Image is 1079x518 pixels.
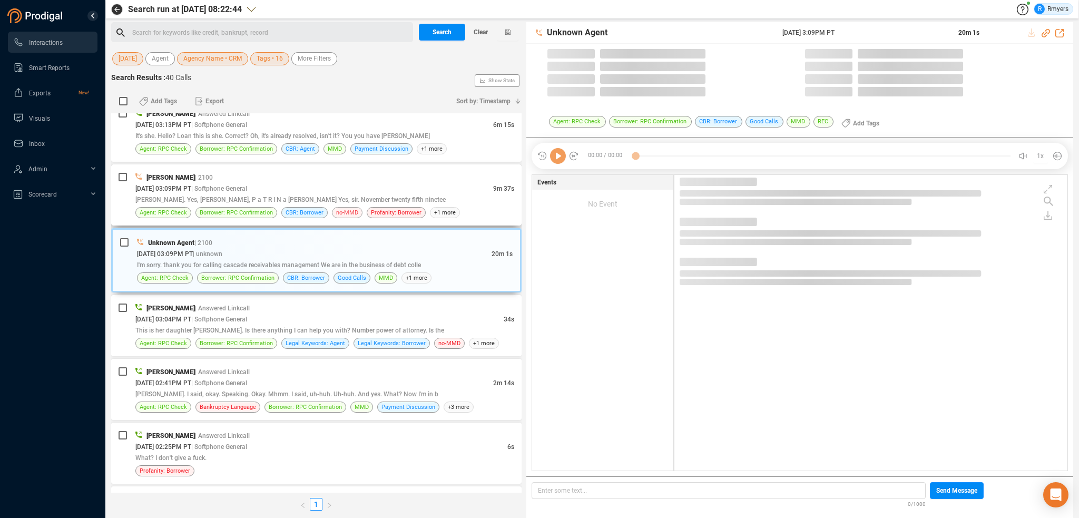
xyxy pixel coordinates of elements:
span: Good Calls [746,116,783,128]
a: Interactions [13,32,89,53]
span: Borrower: RPC Confirmation [609,116,692,128]
span: Clear [474,24,488,41]
div: [PERSON_NAME]| Answered Linkcall[DATE] 03:13PM PT| Softphone General6m 15sIt's she. Hello? Loan t... [111,101,522,162]
span: Interactions [29,39,63,46]
a: ExportsNew! [13,82,89,103]
div: [PERSON_NAME]| Answered Linkcall[DATE] 02:41PM PT| Softphone General2m 14s[PERSON_NAME]. I said, ... [111,359,522,420]
div: Open Intercom Messenger [1043,482,1068,507]
span: Export [205,93,224,110]
button: [DATE] [112,52,143,65]
span: +3 more [444,402,474,413]
span: Good Calls [338,273,366,283]
button: Tags • 16 [250,52,289,65]
a: Smart Reports [13,57,89,78]
span: Borrower: RPC Confirmation [200,208,273,218]
span: [PERSON_NAME] [146,305,195,312]
span: Add Tags [853,115,879,132]
span: Agent [152,52,169,65]
span: This is her daughter [PERSON_NAME]. Is there anything I can help you with? Number power of attorn... [135,327,444,334]
button: Add Tags [133,93,183,110]
span: Unknown Agent [148,239,194,247]
span: [PERSON_NAME] [146,174,195,181]
li: Exports [8,82,97,103]
span: CBR: Borrower [286,208,323,218]
a: 1 [310,499,322,510]
span: 40 Calls [165,73,191,82]
span: [DATE] 03:09PM PT [137,250,193,258]
span: Borrower: RPC Confirmation [269,402,342,412]
button: Agency Name • CRM [177,52,248,65]
span: Scorecard [28,191,57,198]
button: Send Message [930,482,984,499]
li: Inbox [8,133,97,154]
span: Agent: RPC Check [141,273,189,283]
button: Search [419,24,465,41]
span: Send Message [936,482,977,499]
span: Inbox [29,140,45,148]
span: Visuals [29,115,50,122]
span: [DATE] 03:13PM PT [135,121,191,129]
button: left [296,498,310,511]
span: right [326,502,332,509]
button: More Filters [291,52,337,65]
span: Borrower: RPC Confirmation [200,338,273,348]
span: | 2100 [194,239,212,247]
button: Sort by: Timestamp [450,93,522,110]
span: +1 more [417,143,447,154]
button: Clear [465,24,497,41]
span: [DATE] [119,52,137,65]
span: It's she. Hello? Loan this is she. Correct? Oh, it's already resolved, isn't it? You you have [PE... [135,132,430,140]
span: | Softphone General [191,121,247,129]
button: Export [189,93,230,110]
span: | Answered Linkcall [195,305,250,312]
span: [DATE] 3:09PM PT [782,28,946,37]
span: Agent: RPC Check [140,402,187,412]
span: Events [537,178,556,187]
span: Borrower: RPC Confirmation [201,273,274,283]
span: Add Tags [151,93,177,110]
span: Search run at [DATE] 08:22:44 [128,3,242,16]
span: | Answered Linkcall [195,110,250,118]
span: MMD [355,402,369,412]
span: [DATE] 03:04PM PT [135,316,191,323]
span: Search Results : [111,73,165,82]
span: +1 more [401,272,431,284]
span: Smart Reports [29,64,70,72]
span: More Filters [298,52,331,65]
span: Agency Name • CRM [183,52,242,65]
span: REC [813,116,833,128]
span: Payment Discussion [381,402,435,412]
button: Agent [145,52,175,65]
span: Search [433,24,452,41]
div: [PERSON_NAME]| 2100[DATE] 03:09PM PT| Softphone General9m 37s[PERSON_NAME]. Yes, [PERSON_NAME], P... [111,164,522,226]
span: Show Stats [488,17,515,144]
span: | Softphone General [191,185,247,192]
span: [PERSON_NAME] [146,110,195,118]
li: Next Page [322,498,336,511]
span: Borrower: RPC Confirmation [200,144,273,154]
span: 2m 14s [493,379,514,387]
span: 20m 1s [958,29,979,36]
span: | unknown [193,250,222,258]
span: MMD [379,273,393,283]
span: 0/1000 [908,499,926,508]
span: I'm sorry. thank you for calling cascade receivables management We are in the business of debt colle [137,261,421,269]
span: [PERSON_NAME] [146,368,195,376]
span: no-MMD [336,208,358,218]
span: Agent: RPC Check [549,116,606,128]
span: | Softphone General [191,379,247,387]
li: Previous Page [296,498,310,511]
span: Exports [29,90,51,97]
span: 1x [1037,148,1044,164]
span: | Answered Linkcall [195,432,250,439]
a: Inbox [13,133,89,154]
div: [PERSON_NAME]| Answered Linkcall[DATE] 03:04PM PT| Softphone General34sThis is her daughter [PERS... [111,295,522,356]
span: 6m 15s [493,121,514,129]
span: [PERSON_NAME] [146,432,195,439]
span: [DATE] 03:09PM PT [135,185,191,192]
span: Sort by: Timestamp [456,93,511,110]
span: Payment Discussion [355,144,408,154]
span: [PERSON_NAME]. I said, okay. Speaking. Okay. Mhmm. I said, uh-huh. Uh-huh. And yes. What? Now I'm... [135,390,438,398]
button: Show Stats [475,74,519,87]
li: Visuals [8,107,97,129]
